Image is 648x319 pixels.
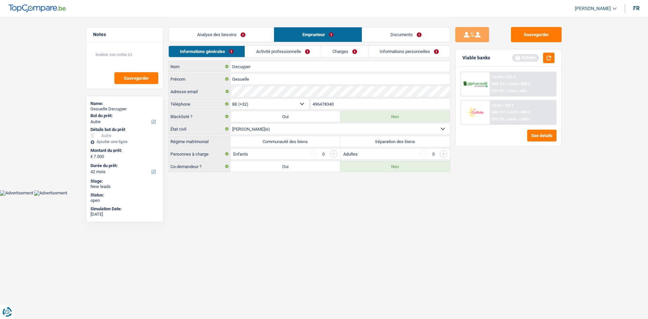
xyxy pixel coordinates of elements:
[505,89,507,93] span: /
[169,111,231,122] label: Blacklisté ?
[169,86,231,97] label: Adresse email
[508,89,527,93] span: Limit: <50%
[90,206,159,212] div: Simulation Date:
[492,110,505,114] span: NAI: 0 €
[511,27,562,42] button: Sauvegarder
[274,27,362,42] a: Emprunteur
[492,82,505,86] span: NAI: 0 €
[569,3,617,14] a: [PERSON_NAME]
[463,80,488,88] img: AlphaCredit
[90,212,159,217] div: [DATE]
[369,46,450,57] a: Informations personnelles
[169,46,245,57] a: Informations générales
[575,6,611,11] span: [PERSON_NAME]
[90,127,159,132] div: Détails but du prêt
[340,161,450,172] label: Non
[169,74,231,84] label: Prénom
[169,61,231,72] label: Nom
[512,54,539,61] div: Refresh
[233,152,248,156] label: Enfants
[90,106,159,112] div: Gesuelle Decuyper
[169,99,231,109] label: Téléphone
[114,72,158,84] button: Sauvegarder
[93,32,156,37] h5: Notes
[90,192,159,198] div: Status:
[169,27,274,42] a: Analyse des besoins
[462,55,490,61] div: Viable banks
[8,4,66,12] img: TopCompare Logo
[169,161,231,172] label: Co-demandeur ?
[90,139,159,144] div: Ajouter une ligne
[311,99,450,109] input: 401020304
[90,148,158,153] label: Montant du prêt:
[430,152,436,156] div: 0
[90,154,93,159] span: €
[321,46,368,57] a: Charges
[231,161,340,172] label: Oui
[124,76,149,80] span: Sauvegarder
[633,5,640,11] div: fr
[492,117,504,122] span: DTI: 0%
[508,110,530,114] span: Limit: >800 €
[169,136,231,147] label: Régime matrimonial
[492,89,504,93] span: DTI: 0%
[492,103,514,108] div: 12.9% | 220 €
[463,106,488,118] img: Cofidis
[231,111,340,122] label: Oui
[343,152,358,156] label: Adultes
[90,113,158,118] label: But du prêt:
[231,136,340,147] label: Communauté des biens
[321,152,327,156] div: 0
[362,27,450,42] a: Documents
[506,82,507,86] span: /
[90,179,159,184] div: Stage:
[169,124,231,134] label: État civil
[506,110,507,114] span: /
[340,136,450,147] label: Séparation des biens
[90,163,158,168] label: Durée du prêt:
[34,190,67,196] img: Advertisement
[245,46,321,57] a: Activité professionnelle
[90,198,159,203] div: open
[90,184,159,189] div: New leads
[505,117,507,122] span: /
[508,117,529,122] span: Limit: <100%
[492,75,516,79] div: 12.99% | 221 €
[340,111,450,122] label: Non
[508,82,530,86] span: Limit: >850 €
[90,101,159,106] div: Name:
[169,149,231,159] label: Personnes à charge
[527,130,557,141] button: See details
